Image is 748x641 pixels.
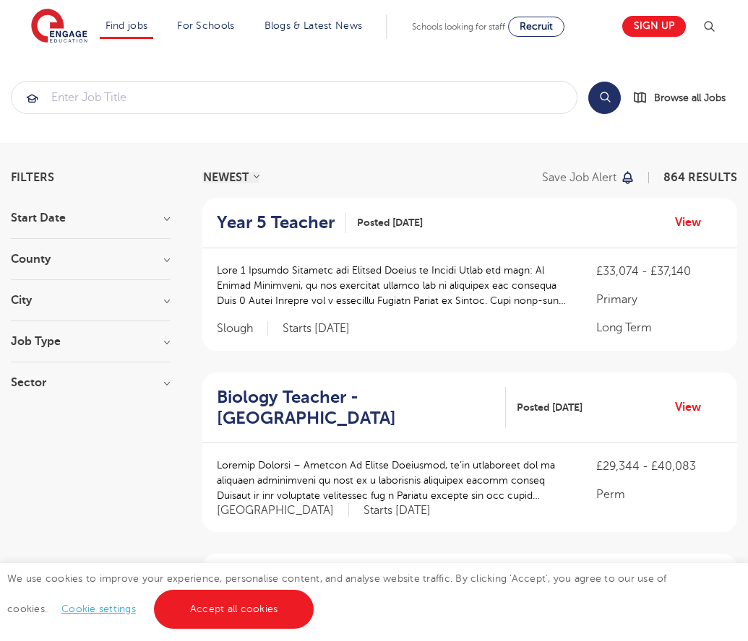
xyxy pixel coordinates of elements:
a: Year 5 Teacher [217,212,346,233]
p: Loremip Dolorsi – Ametcon Ad Elitse Doeiusmod, te’in utlaboreet dol ma aliquaen adminimveni qu no... [217,458,567,503]
a: Blogs & Latest News [265,20,363,31]
span: Posted [DATE] [517,400,583,415]
h3: Sector [11,377,170,388]
div: Submit [11,81,577,114]
button: Search [588,82,621,114]
a: Accept all cookies [154,590,314,629]
span: We use cookies to improve your experience, personalise content, and analyse website traffic. By c... [7,573,667,614]
p: £33,074 - £37,140 [596,263,723,280]
p: Save job alert [542,172,616,183]
span: Slough [217,321,268,336]
p: Perm [596,486,723,503]
span: [GEOGRAPHIC_DATA] [217,503,349,518]
a: For Schools [177,20,234,31]
span: 864 RESULTS [663,171,737,184]
h3: City [11,295,170,306]
button: Save job alert [542,172,635,183]
p: Primary [596,291,723,308]
h2: Year 5 Teacher [217,212,335,233]
p: £29,344 - £40,083 [596,458,723,475]
a: Recruit [508,17,564,37]
a: View [675,398,712,417]
p: Starts [DATE] [283,321,350,336]
span: Recruit [520,21,553,32]
img: Engage Education [31,9,87,45]
h2: Biology Teacher - [GEOGRAPHIC_DATA] [217,387,494,429]
span: Posted [DATE] [357,215,423,230]
span: Browse all Jobs [654,90,726,106]
span: Filters [11,172,54,183]
h3: Job Type [11,336,170,347]
p: Starts [DATE] [364,503,431,518]
p: Long Term [596,319,723,336]
span: Schools looking for staff [412,22,505,32]
a: Sign up [622,16,686,37]
a: View [675,213,712,232]
a: Find jobs [106,20,148,31]
a: Cookie settings [61,603,136,614]
a: Browse all Jobs [632,90,737,106]
h3: County [11,253,170,265]
h3: Start Date [11,212,170,224]
a: Biology Teacher - [GEOGRAPHIC_DATA] [217,387,506,429]
input: Submit [12,82,577,113]
p: Lore 1 Ipsumdo Sitametc adi Elitsed Doeius te Incidi Utlab etd magn: Al Enimad Minimveni, qu nos ... [217,263,567,308]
